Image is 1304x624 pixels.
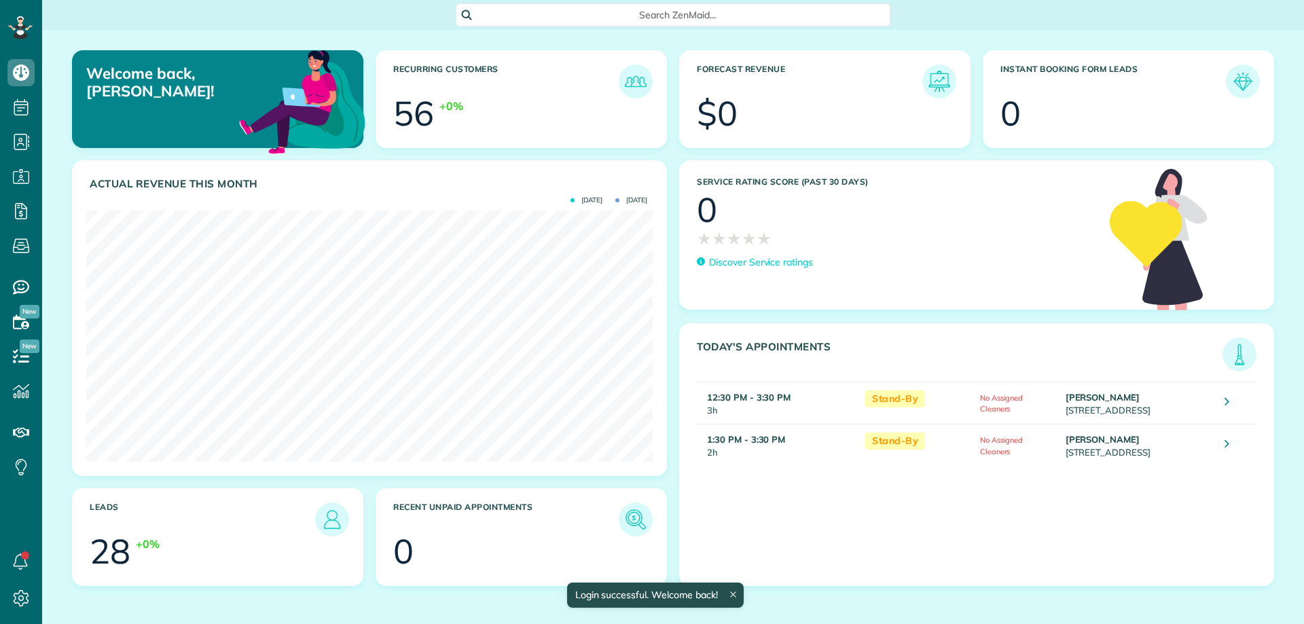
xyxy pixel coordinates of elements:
[90,178,653,190] h3: Actual Revenue this month
[90,502,315,536] h3: Leads
[980,393,1024,414] span: No Assigned Cleaners
[20,305,39,318] span: New
[742,227,757,251] span: ★
[709,255,813,270] p: Discover Service ratings
[1226,341,1253,368] img: icon_todays_appointments-901f7ab196bb0bea1936b74009e4eb5ffbc2d2711fa7634e0d609ed5ef32b18b.png
[1066,434,1140,445] strong: [PERSON_NAME]
[865,433,925,449] span: Stand-By
[697,96,738,130] div: $0
[20,339,39,353] span: New
[697,424,858,466] td: 2h
[570,197,602,204] span: [DATE]
[393,96,434,130] div: 56
[622,68,649,95] img: icon_recurring_customers-cf858462ba22bcd05b5a5880d41d6543d210077de5bb9ebc9590e49fd87d84ed.png
[697,177,1096,187] h3: Service Rating score (past 30 days)
[757,227,772,251] span: ★
[1066,392,1140,403] strong: [PERSON_NAME]
[136,536,160,552] div: +0%
[712,227,727,251] span: ★
[697,382,858,424] td: 3h
[1229,68,1256,95] img: icon_form_leads-04211a6a04a5b2264e4ee56bc0799ec3eb69b7e499cbb523a139df1d13a81ae0.png
[1062,424,1214,466] td: [STREET_ADDRESS]
[1000,65,1226,98] h3: Instant Booking Form Leads
[697,255,813,270] a: Discover Service ratings
[86,65,270,100] p: Welcome back, [PERSON_NAME]!
[1062,382,1214,424] td: [STREET_ADDRESS]
[236,35,368,166] img: dashboard_welcome-42a62b7d889689a78055ac9021e634bf52bae3f8056760290aed330b23ab8690.png
[1000,96,1021,130] div: 0
[697,227,712,251] span: ★
[615,197,647,204] span: [DATE]
[393,502,619,536] h3: Recent unpaid appointments
[697,341,1222,371] h3: Today's Appointments
[439,98,463,114] div: +0%
[566,583,743,608] div: Login successful. Welcome back!
[90,534,130,568] div: 28
[707,392,791,403] strong: 12:30 PM - 3:30 PM
[393,534,414,568] div: 0
[319,506,346,533] img: icon_leads-1bed01f49abd5b7fead27621c3d59655bb73ed531f8eeb49469d10e621d6b896.png
[697,193,717,227] div: 0
[926,68,953,95] img: icon_forecast_revenue-8c13a41c7ed35a8dcfafea3cbb826a0462acb37728057bba2d056411b612bbbe.png
[980,435,1024,456] span: No Assigned Cleaners
[707,434,785,445] strong: 1:30 PM - 3:30 PM
[865,390,925,407] span: Stand-By
[393,65,619,98] h3: Recurring Customers
[727,227,742,251] span: ★
[697,65,922,98] h3: Forecast Revenue
[622,506,649,533] img: icon_unpaid_appointments-47b8ce3997adf2238b356f14209ab4cced10bd1f174958f3ca8f1d0dd7fffeee.png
